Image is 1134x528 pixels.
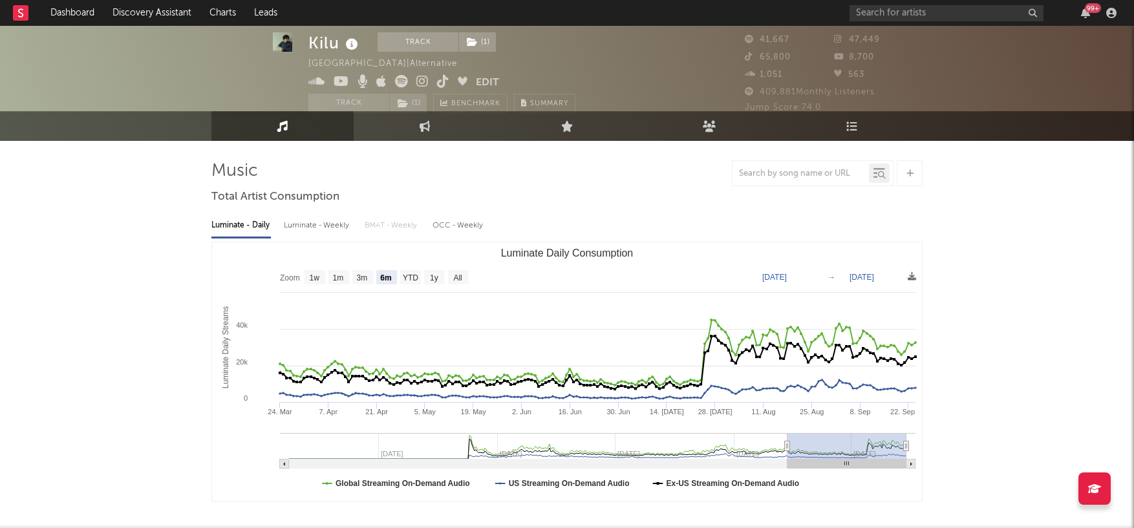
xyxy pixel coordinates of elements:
text: Global Streaming On-Demand Audio [336,479,470,488]
text: 22. Sep [890,408,915,416]
button: 99+ [1081,8,1090,18]
span: 47,449 [834,36,880,44]
span: ( 1 ) [458,32,497,52]
span: 41,667 [745,36,789,44]
span: Summary [530,100,568,107]
span: ( 1 ) [389,94,427,113]
text: 1w [310,273,320,282]
span: 409,881 Monthly Listeners [745,88,875,96]
span: Total Artist Consumption [211,189,339,205]
input: Search by song name or URL [733,169,869,179]
text: Ex-US Streaming On-Demand Audio [667,479,800,488]
text: 14. [DATE] [650,408,684,416]
span: 65,800 [745,53,791,61]
div: Luminate - Weekly [284,215,352,237]
text: 0 [244,394,248,402]
div: 99 + [1085,3,1101,13]
text: 20k [236,358,248,366]
span: 563 [834,70,864,79]
text: 1m [333,273,344,282]
div: Kilu [308,32,361,54]
text: 7. Apr [319,408,337,416]
text: All [453,273,462,282]
text: 24. Mar [268,408,292,416]
text: 11. Aug [751,408,775,416]
button: (1) [459,32,496,52]
text: 19. May [461,408,487,416]
button: Track [378,32,458,52]
span: Benchmark [451,96,500,112]
text: 16. Jun [559,408,582,416]
button: Track [308,94,389,113]
input: Search for artists [850,5,1043,21]
text: US Streaming On-Demand Audio [509,479,630,488]
div: OCC - Weekly [433,215,484,237]
text: [DATE] [850,273,874,282]
div: Luminate - Daily [211,215,271,237]
text: → [828,273,835,282]
text: 2. Jun [512,408,531,416]
text: 21. Apr [365,408,388,416]
text: 3m [357,273,368,282]
div: [GEOGRAPHIC_DATA] | Alternative [308,56,472,72]
text: 5. May [414,408,436,416]
button: Edit [476,75,499,91]
text: 30. Jun [607,408,630,416]
text: 6m [380,273,391,282]
text: Zoom [280,273,300,282]
button: (1) [390,94,427,113]
text: Luminate Daily Consumption [501,248,634,259]
span: Jump Score: 74.0 [745,103,821,112]
a: Benchmark [433,94,508,113]
text: 25. Aug [800,408,824,416]
text: [DATE] [762,273,787,282]
text: 40k [236,321,248,329]
text: 1y [430,273,438,282]
text: YTD [403,273,418,282]
text: 28. [DATE] [698,408,733,416]
span: 8,700 [834,53,874,61]
text: 8. Sep [850,408,871,416]
span: 1,051 [745,70,782,79]
svg: Luminate Daily Consumption [212,242,922,501]
button: Summary [514,94,575,113]
text: Luminate Daily Streams [221,306,230,388]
